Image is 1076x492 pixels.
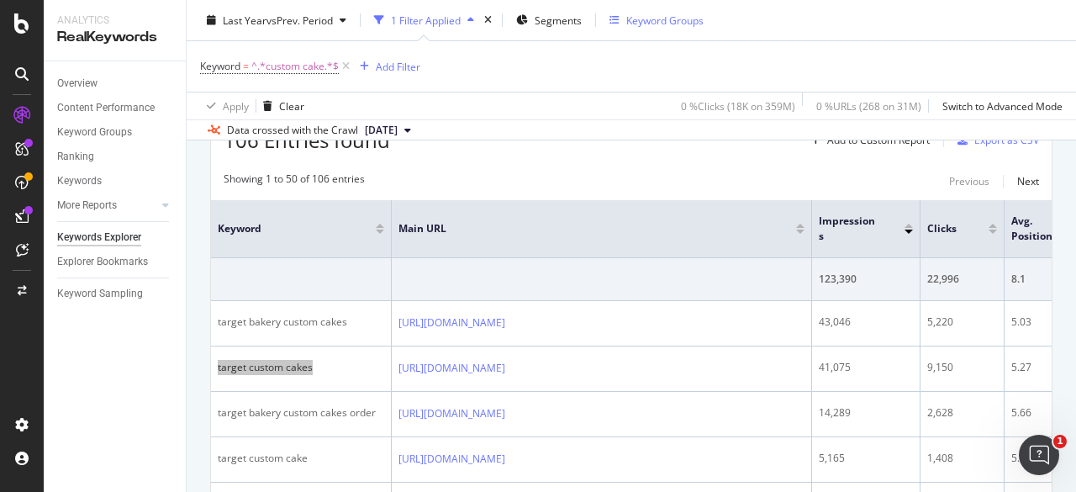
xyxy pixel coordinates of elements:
a: [URL][DOMAIN_NAME] [398,451,505,468]
div: Keyword Sampling [57,285,143,303]
button: [DATE] [358,120,418,140]
span: Keyword [218,221,351,236]
div: 41,075 [819,360,913,375]
div: 1,408 [927,451,997,466]
button: Previous [949,172,989,192]
a: Keyword Groups [57,124,174,141]
span: = [243,59,249,73]
a: Content Performance [57,99,174,117]
span: 2025 Sep. 15th [365,123,398,138]
button: Last YearvsPrev. Period [200,7,353,34]
button: Apply [200,93,249,119]
a: Keywords [57,172,174,190]
div: target custom cake [218,451,384,466]
div: Keyword Groups [57,124,132,141]
span: Impressions [819,214,879,244]
button: Keyword Groups [603,7,710,34]
div: RealKeywords [57,28,172,47]
span: vs Prev. Period [266,13,333,27]
span: 106 Entries found [224,126,390,154]
div: 14,289 [819,405,913,421]
a: [URL][DOMAIN_NAME] [398,405,505,422]
div: 1 Filter Applied [391,13,461,27]
div: Content Performance [57,99,155,117]
div: 123,390 [819,272,913,287]
button: Switch to Advanced Mode [936,93,1063,119]
div: target bakery custom cakes order [218,405,384,421]
div: 0 % URLs ( 268 on 31M ) [816,98,921,113]
div: Overview [57,75,98,93]
div: Analytics [57,13,172,28]
span: Keyword [200,59,240,73]
span: Main URL [398,221,771,236]
a: [URL][DOMAIN_NAME] [398,315,505,331]
a: Keyword Sampling [57,285,174,303]
span: ^.*custom cake.*$ [251,55,339,78]
a: Keywords Explorer [57,229,174,246]
div: Keywords Explorer [57,229,141,246]
a: More Reports [57,197,157,214]
div: Add to Custom Report [827,135,930,145]
div: times [481,12,495,29]
div: 2,628 [927,405,997,421]
span: Segments [535,13,582,27]
div: target bakery custom cakes [218,315,384,330]
div: More Reports [57,197,117,214]
div: 43,046 [819,315,913,330]
div: 0 % Clicks ( 18K on 359M ) [681,98,795,113]
span: Avg. Position [1011,214,1075,244]
div: 22,996 [927,272,997,287]
a: Ranking [57,148,174,166]
div: Keyword Groups [626,13,704,27]
div: 5,165 [819,451,913,466]
a: Explorer Bookmarks [57,253,174,271]
div: target custom cakes [218,360,384,375]
div: Data crossed with the Crawl [227,123,358,138]
div: Ranking [57,148,94,166]
div: Add Filter [376,59,420,73]
div: Next [1017,174,1039,188]
a: [URL][DOMAIN_NAME] [398,360,505,377]
div: Keywords [57,172,102,190]
span: 1 [1053,435,1067,448]
div: 5,220 [927,315,997,330]
button: Next [1017,172,1039,192]
button: Add Filter [353,56,420,77]
button: Clear [256,93,304,119]
div: Explorer Bookmarks [57,253,148,271]
iframe: Intercom live chat [1019,435,1059,475]
div: Switch to Advanced Mode [942,98,1063,113]
div: Showing 1 to 50 of 106 entries [224,172,365,192]
div: Previous [949,174,989,188]
span: Last Year [223,13,266,27]
button: 1 Filter Applied [367,7,481,34]
div: 9,150 [927,360,997,375]
div: Clear [279,98,304,113]
div: Apply [223,98,249,113]
span: Clicks [927,221,963,236]
button: Segments [509,7,588,34]
a: Overview [57,75,174,93]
